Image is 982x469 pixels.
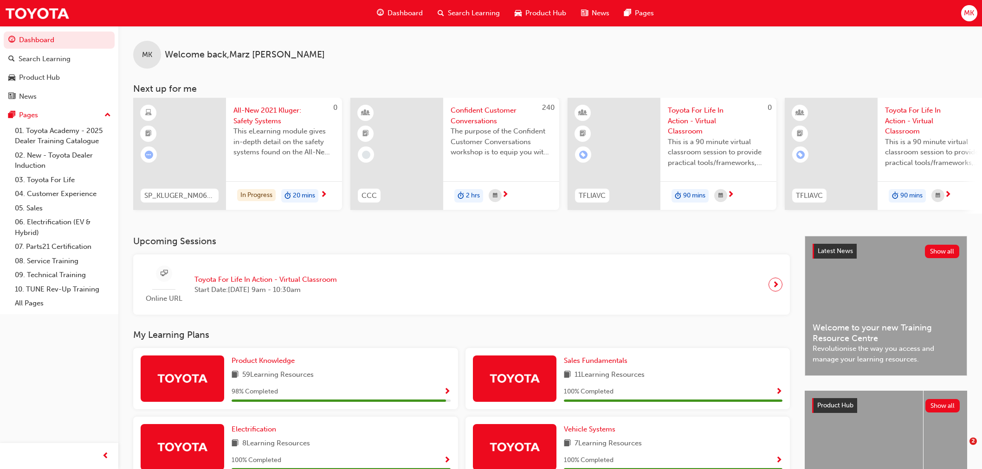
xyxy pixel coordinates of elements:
span: calendar-icon [718,190,723,202]
span: Confident Customer Conversations [451,105,552,126]
img: Trak [157,438,208,455]
button: Show all [925,245,960,258]
span: Show Progress [444,388,451,396]
span: 7 Learning Resources [575,438,642,450]
a: Latest NewsShow all [813,244,959,259]
span: learningResourceType_INSTRUCTOR_LED-icon [580,107,586,119]
img: Trak [5,3,70,24]
img: Trak [157,370,208,386]
div: Product Hub [19,72,60,83]
span: book-icon [232,438,239,450]
span: booktick-icon [362,128,369,140]
span: booktick-icon [145,128,152,140]
span: MK [964,8,974,19]
button: Pages [4,107,115,124]
span: 100 % Completed [232,455,281,466]
a: 04. Customer Experience [11,187,115,201]
span: next-icon [502,191,509,199]
span: guage-icon [377,7,384,19]
a: Sales Fundamentals [564,355,631,366]
span: car-icon [8,74,15,82]
span: 0 [768,103,772,112]
button: Show Progress [444,386,451,398]
img: Trak [489,438,540,455]
span: Product Hub [817,401,853,409]
span: Welcome back , Marz [PERSON_NAME] [165,50,325,60]
span: TFLIAVC [796,190,823,201]
span: The purpose of the Confident Customer Conversations workshop is to equip you with tools to commun... [451,126,552,158]
span: TFLIAVC [579,190,606,201]
span: next-icon [772,278,779,291]
span: 11 Learning Resources [575,369,645,381]
button: MK [961,5,977,21]
span: search-icon [438,7,444,19]
a: 0TFLIAVCToyota For Life In Action - Virtual ClassroomThis is a 90 minute virtual classroom sessio... [568,98,776,210]
span: Vehicle Systems [564,425,615,433]
a: pages-iconPages [617,4,661,23]
span: 2 hrs [466,190,480,201]
span: booktick-icon [580,128,586,140]
span: Latest News [818,247,853,255]
span: This is a 90 minute virtual classroom session to provide practical tools/frameworks, behaviours a... [668,137,769,168]
span: Sales Fundamentals [564,356,627,365]
span: next-icon [727,191,734,199]
span: search-icon [8,55,15,63]
a: Online URLToyota For Life In Action - Virtual ClassroomStart Date:[DATE] 9am - 10:30am [141,262,782,308]
span: Start Date: [DATE] 9am - 10:30am [194,285,337,295]
span: learningResourceType_ELEARNING-icon [145,107,152,119]
a: 10. TUNE Rev-Up Training [11,282,115,297]
a: Product Hub [4,69,115,86]
span: SP_KLUGER_NM0621_EL04 [144,190,215,201]
a: Product Knowledge [232,355,298,366]
button: Show Progress [775,386,782,398]
a: 07. Parts21 Certification [11,240,115,254]
span: duration-icon [284,190,291,202]
button: DashboardSearch LearningProduct HubNews [4,30,115,107]
span: learningRecordVerb_NONE-icon [362,151,370,159]
span: news-icon [581,7,588,19]
span: next-icon [320,191,327,199]
div: News [19,91,37,102]
span: up-icon [104,109,111,121]
span: 90 mins [900,190,923,201]
a: search-iconSearch Learning [430,4,507,23]
span: Revolutionise the way you access and manage your learning resources. [813,343,959,364]
span: Show Progress [775,456,782,465]
span: learningRecordVerb_ENROLL-icon [796,151,805,159]
button: Show Progress [775,455,782,466]
a: 0SP_KLUGER_NM0621_EL04All-New 2021 Kluger: Safety SystemsThis eLearning module gives in-depth det... [133,98,342,210]
h3: Upcoming Sessions [133,236,790,247]
span: learningResourceType_INSTRUCTOR_LED-icon [797,107,803,119]
h3: My Learning Plans [133,330,790,340]
a: Vehicle Systems [564,424,619,435]
span: 98 % Completed [232,387,278,397]
span: Dashboard [388,8,423,19]
span: Online URL [141,293,187,304]
img: Trak [489,370,540,386]
span: News [592,8,609,19]
a: 09. Technical Training [11,268,115,282]
span: duration-icon [458,190,464,202]
div: Pages [19,110,38,120]
span: 8 Learning Resources [242,438,310,450]
span: CCC [362,190,377,201]
span: booktick-icon [797,128,803,140]
span: Show Progress [775,388,782,396]
span: 2 [969,437,977,445]
a: news-iconNews [574,4,617,23]
span: book-icon [232,369,239,381]
span: MK [142,50,152,60]
span: duration-icon [675,190,681,202]
a: 05. Sales [11,201,115,215]
span: Product Hub [525,8,566,19]
span: guage-icon [8,36,15,44]
iframe: Intercom live chat [950,437,973,460]
span: prev-icon [102,450,109,462]
span: Electrification [232,425,276,433]
span: Search Learning [448,8,500,19]
span: 0 [333,103,337,112]
span: calendar-icon [493,190,497,202]
span: book-icon [564,369,571,381]
a: Product HubShow all [812,398,960,413]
